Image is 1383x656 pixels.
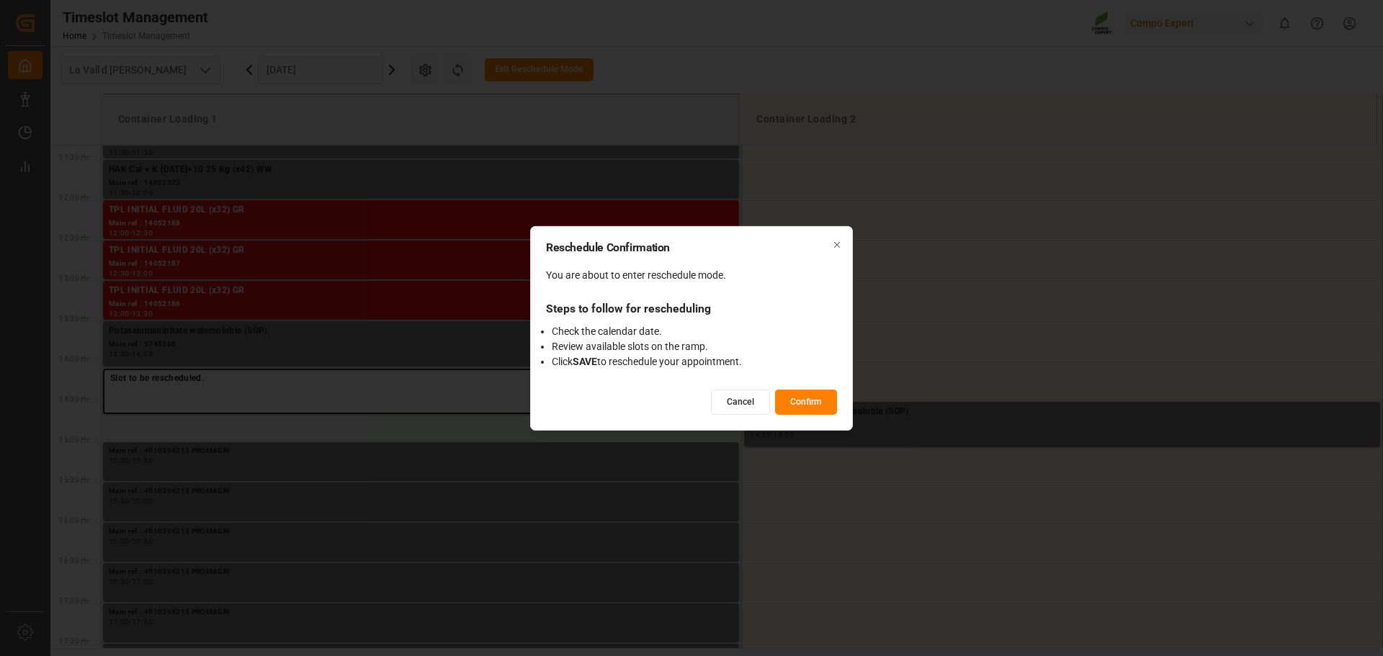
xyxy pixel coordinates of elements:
button: Confirm [775,390,837,415]
div: You are about to enter reschedule mode. [546,268,837,283]
li: Review available slots on the ramp. [552,339,837,354]
li: Click to reschedule your appointment. [552,354,837,369]
strong: SAVE [573,356,597,367]
div: Steps to follow for rescheduling [546,300,837,318]
h2: Reschedule Confirmation [546,241,837,253]
button: Cancel [711,390,770,415]
li: Check the calendar date. [552,324,837,339]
